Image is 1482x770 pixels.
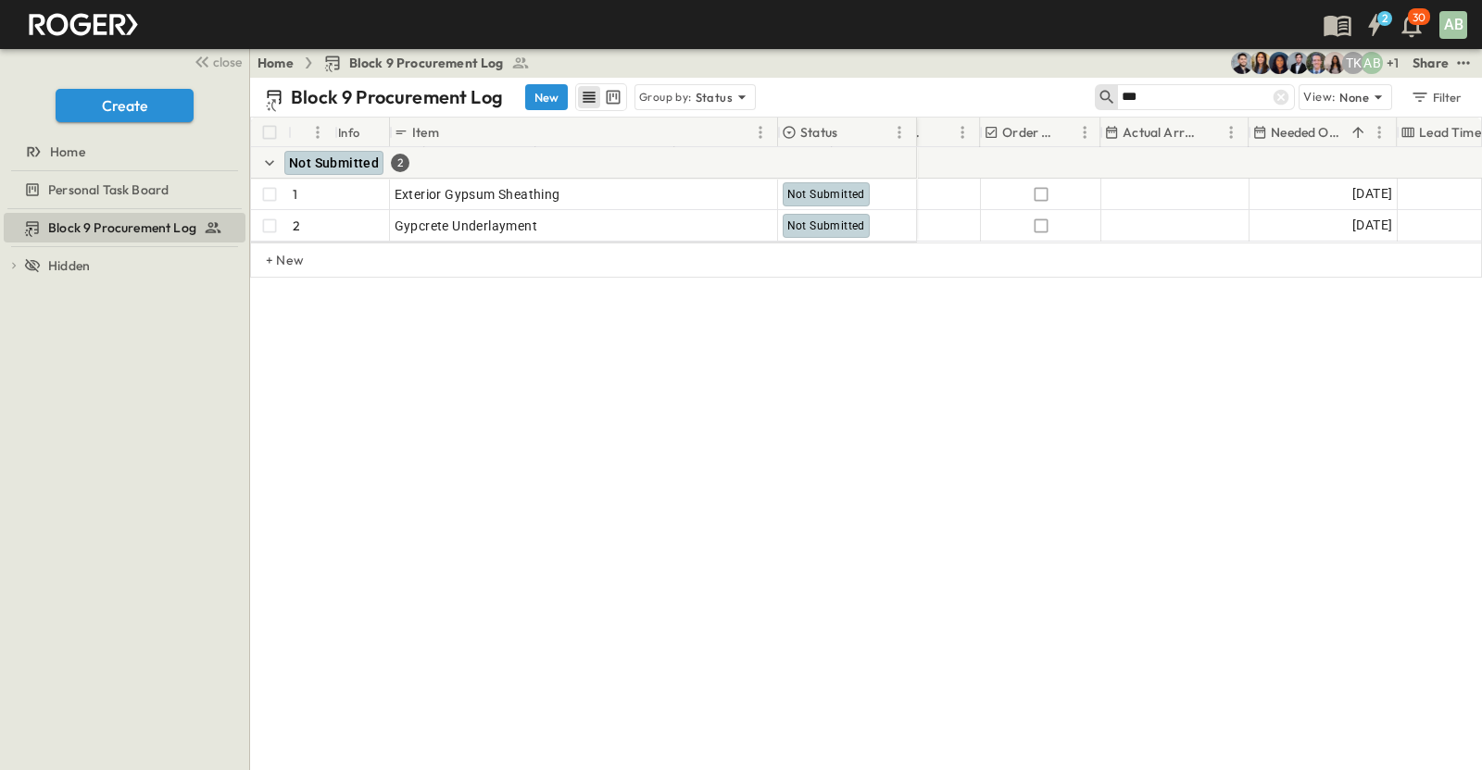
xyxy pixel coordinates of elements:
[1268,52,1290,74] img: Olivia Khan (okhan@cahill-sf.com)
[1410,87,1463,107] div: Filter
[1356,8,1393,42] button: 2
[951,121,973,143] button: Menu
[288,118,334,147] div: #
[1303,87,1336,107] p: View:
[639,88,692,106] p: Group by:
[888,121,911,143] button: Menu
[931,122,951,143] button: Sort
[4,215,242,241] a: Block 9 Procurement Log
[1305,52,1327,74] img: Jared Salin (jsalin@cahill-sf.com)
[1452,52,1475,74] button: test
[50,143,85,161] span: Home
[1220,121,1242,143] button: Menu
[334,118,390,147] div: Info
[257,54,294,72] a: Home
[48,218,196,237] span: Block 9 Procurement Log
[4,177,242,203] a: Personal Task Board
[1271,123,1344,142] p: Needed Onsite
[696,88,733,106] p: Status
[4,213,245,242] div: Block 9 Procurement Logtest
[307,121,329,143] button: Menu
[1439,11,1467,39] div: AB
[1361,52,1383,74] div: Andrew Barreto (abarreto@guzmangc.com)
[1348,122,1368,143] button: Sort
[1387,54,1405,72] p: + 1
[395,217,537,235] span: Gypcrete Underlayment
[1413,10,1425,25] p: 30
[1287,52,1309,74] img: Mike Daly (mdaly@cahill-sf.com)
[395,185,560,204] span: Exterior Gypsum Sheathing
[1352,215,1392,236] span: [DATE]
[289,155,379,170] span: Not Submitted
[1368,121,1390,143] button: Menu
[186,48,245,74] button: close
[1074,121,1096,143] button: Menu
[213,53,242,71] span: close
[787,188,865,201] span: Not Submitted
[291,84,503,110] p: Block 9 Procurement Log
[787,219,865,232] span: Not Submitted
[1002,123,1055,142] p: Order Confirmed?
[1382,11,1388,26] h6: 2
[1339,88,1369,106] p: None
[412,123,439,142] p: Item
[1324,52,1346,74] img: Raven Libunao (rlibunao@cahill-sf.com)
[48,256,90,275] span: Hidden
[1059,122,1079,143] button: Sort
[1413,54,1449,72] div: Share
[4,175,245,205] div: Personal Task Boardtest
[443,122,463,143] button: Sort
[293,217,300,235] p: 2
[1438,9,1469,41] button: AB
[257,54,541,72] nav: breadcrumbs
[1199,122,1220,143] button: Sort
[525,84,568,110] button: New
[1403,84,1467,110] button: Filter
[749,121,772,143] button: Menu
[1231,52,1253,74] img: Anthony Vazquez (avazquez@cahill-sf.com)
[295,122,316,143] button: Sort
[56,89,194,122] button: Create
[601,86,624,108] button: kanban view
[4,139,242,165] a: Home
[575,83,627,111] div: table view
[1419,123,1481,142] p: Lead Time
[391,154,409,172] div: 2
[1250,52,1272,74] img: Kim Bowen (kbowen@cahill-sf.com)
[841,122,861,143] button: Sort
[48,180,169,199] span: Personal Task Board
[323,54,530,72] a: Block 9 Procurement Log
[800,123,837,142] p: Status
[293,185,297,204] p: 1
[1352,183,1392,205] span: [DATE]
[349,54,504,72] span: Block 9 Procurement Log
[1123,123,1196,142] p: Actual Arrival
[578,86,600,108] button: row view
[854,123,927,142] p: Released Date
[266,251,277,269] p: + New
[338,106,360,158] div: Info
[1342,52,1364,74] div: Teddy Khuong (tkhuong@guzmangc.com)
